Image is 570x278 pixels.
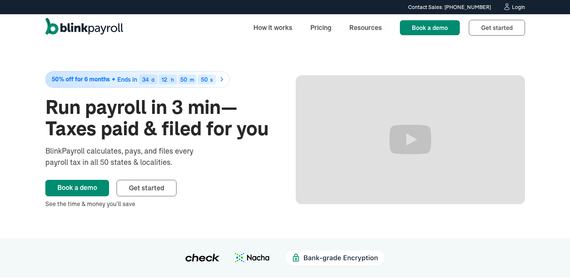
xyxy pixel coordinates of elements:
[162,76,167,83] span: 12
[45,97,275,139] h1: Run payroll in 3 min—Taxes paid & filed for you
[190,77,194,82] div: m
[400,20,460,35] a: Book a demo
[45,180,109,196] a: Book a demo
[45,71,275,88] a: 50% off for 6 monthsEnds in34d12h50m50s
[503,3,525,11] a: Login
[180,76,187,83] span: 50
[142,76,149,83] span: 34
[151,77,154,82] div: d
[512,4,525,10] div: Login
[117,180,177,196] a: Get started
[45,145,213,168] div: BlinkPayroll calculates, pays, and files every payroll tax in all 50 states & localities.
[201,76,208,83] span: 50
[45,18,123,37] a: home
[52,76,110,82] span: 50% off for 6 months
[210,77,213,82] div: s
[343,19,388,36] a: Resources
[469,20,525,36] a: Get started
[481,24,513,31] span: Get started
[247,19,298,36] a: How it works
[304,19,337,36] a: Pricing
[171,77,174,82] div: h
[412,24,448,31] span: Book a demo
[45,199,275,208] div: See the time & money you’ll save
[296,75,525,204] iframe: Run Payroll in 3 min with BlinkPayroll
[117,76,137,83] span: Ends in
[129,184,164,192] span: Get started
[408,3,491,11] div: Contact Sales: [PHONE_NUMBER]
